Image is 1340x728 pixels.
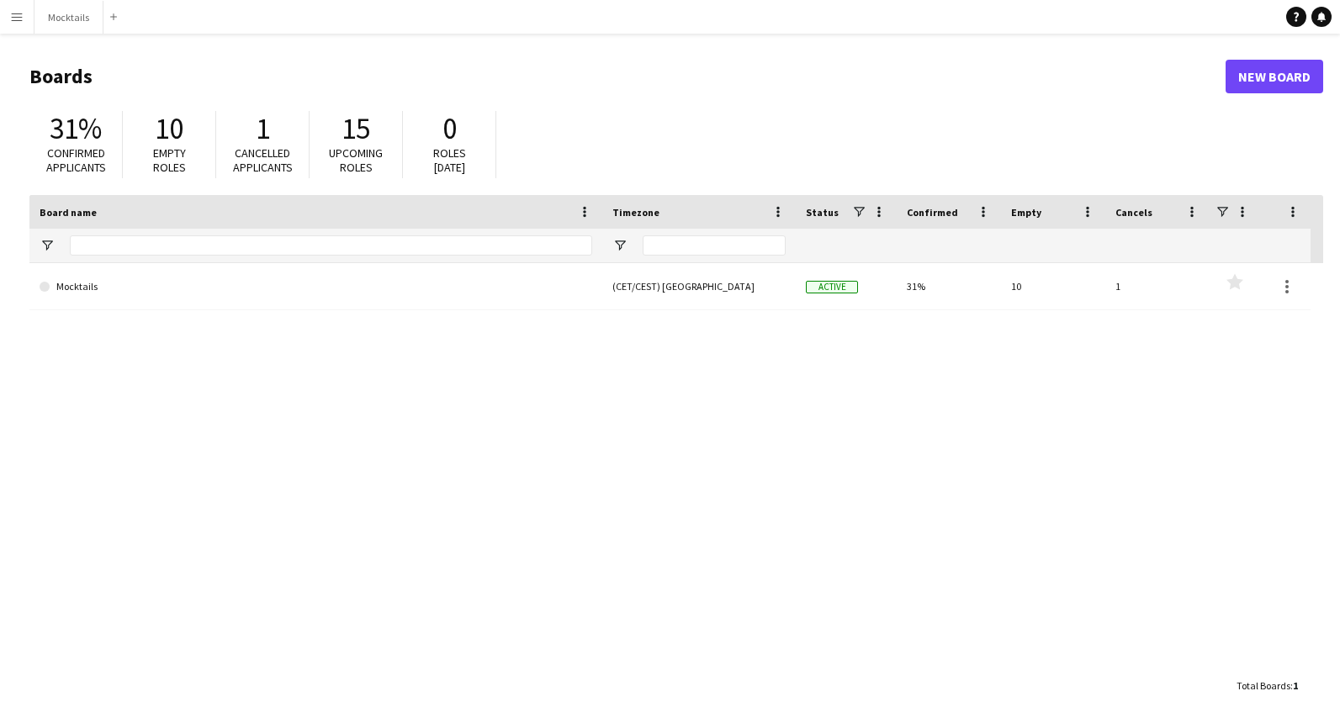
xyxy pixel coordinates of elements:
span: Empty roles [153,145,186,175]
div: 31% [897,263,1001,309]
span: Timezone [612,206,659,219]
span: 1 [1293,679,1298,692]
span: Status [806,206,839,219]
span: Total Boards [1237,679,1290,692]
span: 10 [155,110,183,147]
button: Open Filter Menu [40,238,55,253]
button: Mocktails [34,1,103,34]
span: Board name [40,206,97,219]
span: Confirmed applicants [46,145,106,175]
a: New Board [1226,60,1323,93]
span: Active [806,281,858,293]
span: Upcoming roles [329,145,383,175]
a: Mocktails [40,263,592,310]
span: 31% [50,110,102,147]
div: 1 [1105,263,1210,309]
span: Confirmed [907,206,958,219]
div: 10 [1001,263,1105,309]
input: Timezone Filter Input [643,235,786,256]
div: (CET/CEST) [GEOGRAPHIC_DATA] [602,263,796,309]
span: 0 [442,110,457,147]
button: Open Filter Menu [612,238,628,253]
div: : [1237,669,1298,702]
span: 15 [342,110,370,147]
span: 1 [256,110,270,147]
span: Empty [1011,206,1041,219]
span: Cancelled applicants [233,145,293,175]
h1: Boards [29,64,1226,89]
span: Roles [DATE] [433,145,466,175]
input: Board name Filter Input [70,235,592,256]
span: Cancels [1115,206,1152,219]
